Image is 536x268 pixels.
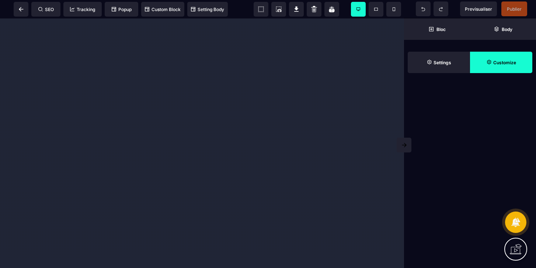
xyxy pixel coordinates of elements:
[145,7,181,12] span: Custom Block
[460,1,497,16] span: Preview
[38,7,54,12] span: SEO
[271,2,286,17] span: Screenshot
[465,6,492,12] span: Previsualiser
[470,18,536,40] span: Open Layer Manager
[470,52,532,73] span: Open Style Manager
[408,52,470,73] span: Settings
[436,27,446,32] strong: Bloc
[404,18,470,40] span: Open Blocks
[502,27,512,32] strong: Body
[493,60,516,65] strong: Customize
[191,7,224,12] span: Setting Body
[507,6,522,12] span: Publier
[434,60,451,65] strong: Settings
[254,2,268,17] span: View components
[112,7,132,12] span: Popup
[70,7,95,12] span: Tracking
